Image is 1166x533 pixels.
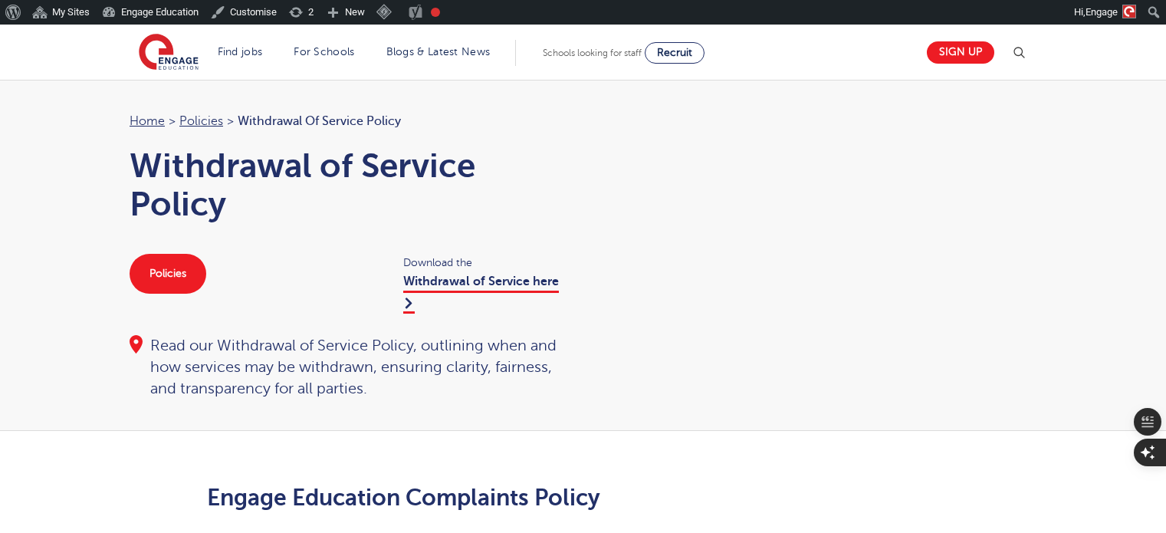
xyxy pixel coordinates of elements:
a: Blogs & Latest News [386,46,491,58]
a: Policies [179,114,223,128]
span: Withdrawal of Service Policy [238,111,401,131]
a: Find jobs [218,46,263,58]
span: Engage [1086,6,1118,18]
span: Schools looking for staff [543,48,642,58]
a: Home [130,114,165,128]
a: Sign up [927,41,994,64]
span: Recruit [657,47,692,58]
nav: breadcrumb [130,111,568,131]
span: > [169,114,176,128]
a: Withdrawal of Service here [403,275,559,313]
a: Policies [130,254,206,294]
span: Download the [403,254,568,271]
strong: Engage Education Complaints Policy [207,485,600,511]
span: > [227,114,234,128]
div: Read our Withdrawal of Service Policy, outlining when and how services may be withdrawn, ensuring... [130,335,568,400]
h1: Withdrawal of Service Policy [130,146,568,223]
img: Engage Education [139,34,199,72]
a: Recruit [645,42,705,64]
a: For Schools [294,46,354,58]
div: Focus keyphrase not set [431,8,440,17]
